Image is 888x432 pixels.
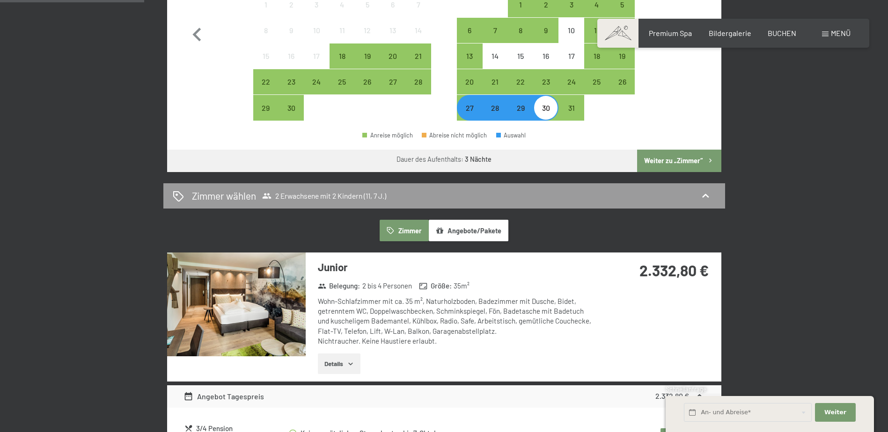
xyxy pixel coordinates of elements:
[304,18,329,43] div: Wed Sep 10 2025
[380,69,405,94] div: Anreise möglich
[509,27,532,50] div: 8
[253,95,279,120] div: Mon Sep 29 2025
[279,95,304,120] div: Anreise möglich
[533,43,558,69] div: Thu Oct 16 2025
[637,150,721,172] button: Weiter zu „Zimmer“
[254,78,278,101] div: 22
[484,104,507,128] div: 28
[533,18,558,43] div: Anreise möglich
[318,281,360,291] strong: Belegung :
[584,69,609,94] div: Sat Oct 25 2025
[609,18,635,43] div: Anreise möglich
[330,43,355,69] div: Anreise möglich
[768,29,796,37] a: BUCHEN
[609,69,635,94] div: Anreise möglich
[649,29,692,37] span: Premium Spa
[254,52,278,76] div: 15
[533,95,558,120] div: Anreise möglich
[304,69,329,94] div: Anreise möglich
[533,69,558,94] div: Anreise möglich
[304,43,329,69] div: Anreise nicht möglich
[533,18,558,43] div: Thu Oct 09 2025
[585,1,609,24] div: 4
[584,43,609,69] div: Sat Oct 18 2025
[330,1,354,24] div: 4
[534,27,558,50] div: 9
[534,52,558,76] div: 16
[422,132,487,138] div: Abreise nicht möglich
[508,69,533,94] div: Wed Oct 22 2025
[405,69,431,94] div: Sun Sep 28 2025
[610,1,634,24] div: 5
[483,43,508,69] div: Anreise nicht möglich
[609,69,635,94] div: Sun Oct 26 2025
[559,78,583,101] div: 24
[355,69,380,94] div: Anreise möglich
[355,43,380,69] div: Anreise möglich
[406,52,430,76] div: 21
[508,43,533,69] div: Anreise nicht möglich
[508,69,533,94] div: Anreise möglich
[639,261,709,279] strong: 2.332,80 €
[318,353,360,374] button: Details
[381,1,404,24] div: 6
[533,69,558,94] div: Thu Oct 23 2025
[533,95,558,120] div: Thu Oct 30 2025
[167,385,721,408] div: Angebot Tagespreis2.332,80 €
[483,69,508,94] div: Anreise möglich
[405,18,431,43] div: Sun Sep 14 2025
[559,52,583,76] div: 17
[533,43,558,69] div: Anreise nicht möglich
[405,43,431,69] div: Sun Sep 21 2025
[483,18,508,43] div: Anreise möglich
[558,43,584,69] div: Fri Oct 17 2025
[355,18,380,43] div: Anreise nicht möglich
[406,78,430,101] div: 28
[279,95,304,120] div: Tue Sep 30 2025
[465,155,492,163] b: 3 Nächte
[318,260,596,274] h3: Junior
[508,95,533,120] div: Anreise möglich
[305,52,328,76] div: 17
[279,69,304,94] div: Tue Sep 23 2025
[304,43,329,69] div: Wed Sep 17 2025
[558,69,584,94] div: Anreise möglich
[356,27,379,50] div: 12
[362,132,413,138] div: Anreise möglich
[381,78,404,101] div: 27
[330,43,355,69] div: Thu Sep 18 2025
[279,69,304,94] div: Anreise möglich
[356,1,379,24] div: 5
[396,155,492,164] div: Dauer des Aufenthalts:
[609,43,635,69] div: Sun Oct 19 2025
[558,18,584,43] div: Fri Oct 10 2025
[484,78,507,101] div: 21
[585,52,609,76] div: 18
[610,78,634,101] div: 26
[559,104,583,128] div: 31
[305,1,328,24] div: 3
[279,43,304,69] div: Tue Sep 16 2025
[559,1,583,24] div: 3
[279,18,304,43] div: Tue Sep 09 2025
[380,69,405,94] div: Sat Sep 27 2025
[508,95,533,120] div: Wed Oct 29 2025
[305,78,328,101] div: 24
[709,29,751,37] a: Bildergalerie
[558,95,584,120] div: Fri Oct 31 2025
[406,27,430,50] div: 14
[609,43,635,69] div: Anreise möglich
[380,18,405,43] div: Sat Sep 13 2025
[305,27,328,50] div: 10
[279,52,303,76] div: 16
[534,104,558,128] div: 30
[457,18,482,43] div: Anreise möglich
[508,43,533,69] div: Wed Oct 15 2025
[484,52,507,76] div: 14
[279,27,303,50] div: 9
[356,52,379,76] div: 19
[831,29,851,37] span: Menü
[534,1,558,24] div: 2
[405,69,431,94] div: Anreise möglich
